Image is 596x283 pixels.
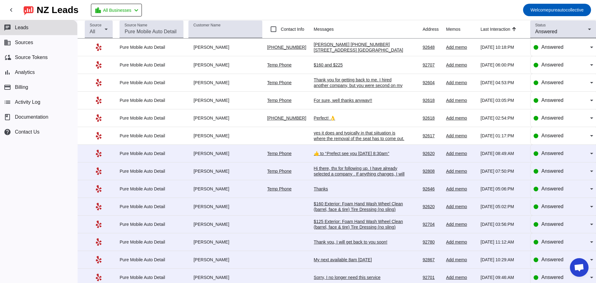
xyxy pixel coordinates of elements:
div: Pure Mobile Auto Detail [120,168,183,174]
span: Contact Us [15,129,39,135]
div: Pure Mobile Auto Detail [120,115,183,121]
div: [DATE] 03:56:PM [481,221,525,227]
span: Answered [541,44,563,50]
span: Source Tokens [15,55,48,60]
span: All Businesses [103,6,131,15]
mat-icon: Yelp [95,203,102,210]
div: [DATE] 11:12:AM [481,239,525,245]
span: Answered [541,115,563,121]
a: Temp Phone [267,80,292,85]
mat-icon: Yelp [95,150,102,157]
div: 92808 [422,168,441,174]
mat-icon: Yelp [95,274,102,281]
div: $125 Exterior: Foam Hand Wash Wheel Clean (barrel, face & tire) Tire Dressing (no sling) Towel/Bl... [314,219,407,252]
span: Answered [541,133,563,138]
span: Answered [541,257,563,262]
span: Answered [541,151,563,156]
span: pureautocollective [531,6,584,14]
span: Answered [541,80,563,85]
div: 92780 [422,239,441,245]
mat-icon: Yelp [95,185,102,193]
div: 92701 [422,275,441,280]
div: Open chat [570,258,589,277]
div: Add memo [446,80,476,85]
div: Pure Mobile Auto Detail [120,80,183,85]
div: [PERSON_NAME] [188,221,262,227]
div: [PERSON_NAME] [188,204,262,209]
div: 92648 [422,44,441,50]
div: [DATE] 02:54:PM [481,115,525,121]
div: Add memo [446,186,476,192]
div: [PERSON_NAME] [PHONE_NUMBER] [STREET_ADDRESS] [GEOGRAPHIC_DATA] [314,42,407,53]
div: Pure Mobile Auto Detail [120,151,183,156]
div: [PERSON_NAME] [188,257,262,262]
span: Billing [15,84,28,90]
div: [DATE] 09:46:AM [481,275,525,280]
div: Add memo [446,151,476,156]
span: Answered [541,221,563,227]
div: For sure, well thanks anyway!! [314,98,407,103]
div: Pure Mobile Auto Detail [120,44,183,50]
div: [DATE] 05:06:PM [481,186,525,192]
div: Add memo [446,204,476,209]
div: ​👍​ to “ Prefect see you [DATE] 8:30am ” [314,151,407,156]
span: All [90,29,95,34]
div: 92646 [422,186,441,192]
div: 92867 [422,257,441,262]
div: 92704 [422,221,441,227]
div: Pure Mobile Auto Detail [120,257,183,262]
div: Perfect! 👌 [314,115,407,121]
div: [PERSON_NAME] [188,151,262,156]
div: [PERSON_NAME] [188,186,262,192]
div: [DATE] 01:17:PM [481,133,525,139]
mat-icon: Yelp [95,97,102,104]
span: Answered [541,204,563,209]
div: [DATE] 08:49:AM [481,151,525,156]
div: Hi there, thx for following up. I have already selected a company . If anything changes, I will l... [314,166,407,182]
span: Answered [541,275,563,280]
a: Temp Phone [267,186,292,191]
div: Pure Mobile Auto Detail [120,62,183,68]
input: Pure Mobile Auto Detail [124,28,178,35]
div: Add memo [446,62,476,68]
div: Pure Mobile Auto Detail [120,186,183,192]
div: [DATE] 05:02:PM [481,204,525,209]
button: All Businesses [91,4,142,16]
div: $160 and $225 [314,62,407,68]
div: [DATE] 07:50:PM [481,168,525,174]
span: Answered [535,29,557,34]
mat-label: Status [535,23,546,27]
mat-icon: Yelp [95,221,102,228]
span: Sources [15,40,33,45]
mat-label: Source Name [124,23,147,27]
mat-icon: location_city [94,7,102,14]
mat-icon: Yelp [95,114,102,122]
mat-label: Customer Name [193,23,220,27]
div: [PERSON_NAME] [188,44,262,50]
mat-icon: bar_chart [4,69,11,76]
img: logo [24,5,34,15]
div: [DATE] 06:00:PM [481,62,525,68]
div: yes it does and typically in that siituation is where the removal of the seat has to come out. We... [314,130,407,164]
a: Temp Phone [267,98,292,103]
mat-icon: business [4,39,11,46]
div: $160 Exterior: Foam Hand Wash Wheel Clean (barrel, face & tire) Tire Dressing (no sling) Towel/Bl... [314,201,407,235]
div: NZ Leads [37,6,79,14]
div: Add memo [446,98,476,103]
div: Pure Mobile Auto Detail [120,221,183,227]
div: 92620 [422,151,441,156]
span: book [4,113,11,121]
span: Documentation [15,114,48,120]
div: [DATE] 10:29:AM [481,257,525,262]
div: Pure Mobile Auto Detail [120,204,183,209]
span: Activity Log [15,99,40,105]
mat-icon: Yelp [95,238,102,246]
th: Memos [446,20,481,39]
mat-icon: payment [4,84,11,91]
mat-icon: Yelp [95,79,102,86]
th: Messages [314,20,423,39]
span: Answered [541,168,563,174]
mat-icon: chevron_left [133,7,140,14]
label: Contact Info [280,26,305,32]
div: [PERSON_NAME] [188,115,262,121]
